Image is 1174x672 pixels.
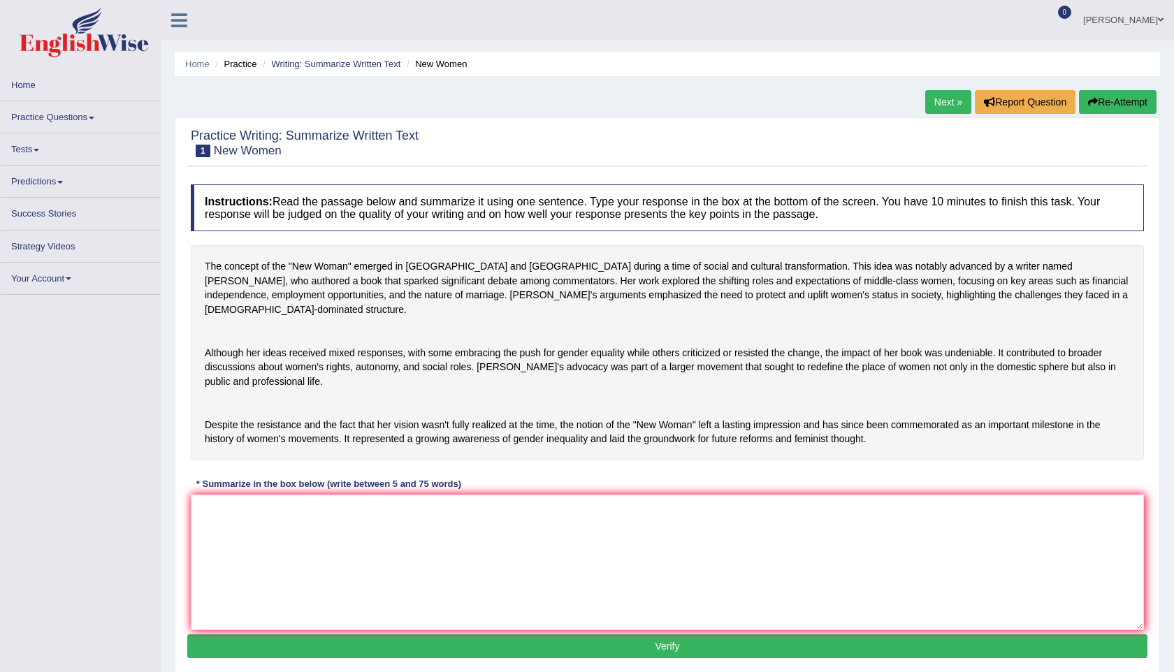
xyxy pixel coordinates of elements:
[1,101,160,129] a: Practice Questions
[403,57,467,71] li: New Women
[1,166,160,193] a: Predictions
[205,196,273,207] b: Instructions:
[1,69,160,96] a: Home
[975,90,1075,114] button: Report Question
[187,634,1147,658] button: Verify
[191,129,419,157] h2: Practice Writing: Summarize Written Text
[1,133,160,161] a: Tests
[1079,90,1157,114] button: Re-Attempt
[271,59,400,69] a: Writing: Summarize Written Text
[1,263,160,290] a: Your Account
[191,184,1144,231] h4: Read the passage below and summarize it using one sentence. Type your response in the box at the ...
[185,59,210,69] a: Home
[191,478,467,491] div: * Summarize in the box below (write between 5 and 75 words)
[212,57,256,71] li: Practice
[214,144,282,157] small: New Women
[1,231,160,258] a: Strategy Videos
[925,90,971,114] a: Next »
[191,245,1144,460] div: The concept of the "New Woman" emerged in [GEOGRAPHIC_DATA] and [GEOGRAPHIC_DATA] during a time o...
[1,198,160,225] a: Success Stories
[196,145,210,157] span: 1
[1058,6,1072,19] span: 0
